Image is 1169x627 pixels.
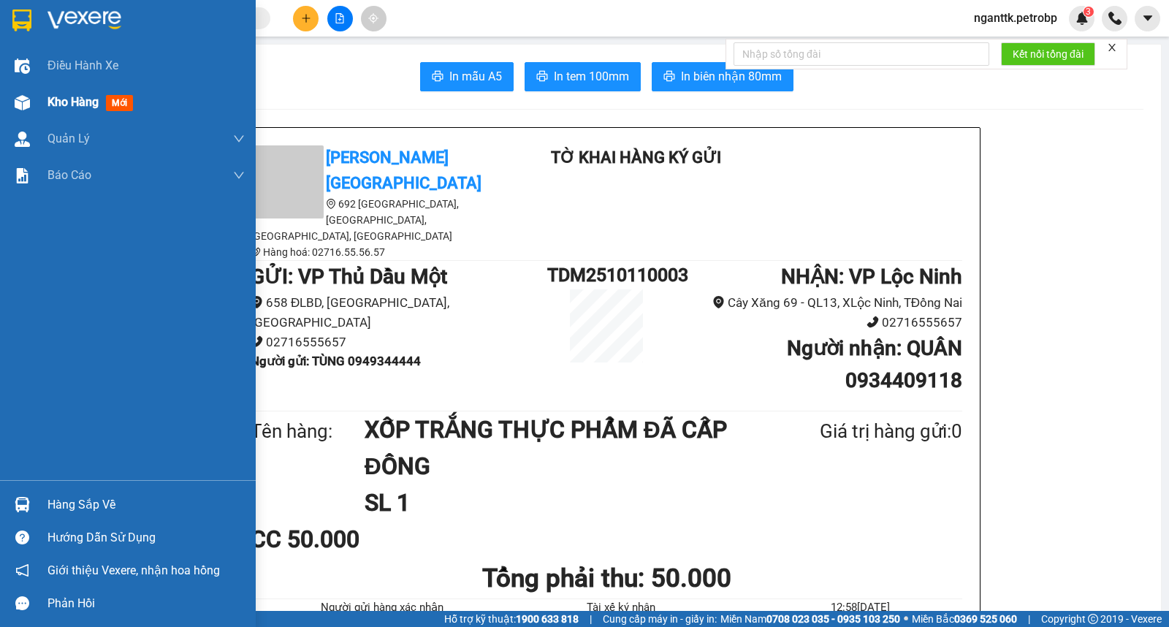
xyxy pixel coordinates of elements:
[326,148,481,192] b: [PERSON_NAME][GEOGRAPHIC_DATA]
[326,199,336,209] span: environment
[251,265,447,289] b: GỬI : VP Thủ Dầu Một
[547,261,666,289] h1: TDM2510110003
[47,527,245,549] div: Hướng dẫn sử dụng
[251,332,547,352] li: 02716555657
[365,484,749,521] h1: SL 1
[47,56,118,75] span: Điều hành xe
[15,95,30,110] img: warehouse-icon
[365,411,749,485] h1: XỐP TRẮNG THỰC PHẨM ĐÃ CẤP ĐÔNG
[1075,12,1089,25] img: icon-new-feature
[251,244,514,260] li: Hàng hoá: 02716.55.56.57
[251,521,485,558] div: CC 50.000
[233,133,245,145] span: down
[666,293,962,313] li: Cây Xăng 69 - QL13, XLộc Ninh, TĐồng Nai
[449,67,502,85] span: In mẫu A5
[536,70,548,84] span: printer
[554,67,629,85] span: In tem 100mm
[251,417,365,446] div: Tên hàng:
[1107,42,1117,53] span: close
[1086,7,1091,17] span: 3
[758,599,962,617] li: 12:58[DATE]
[47,494,245,516] div: Hàng sắp về
[251,558,962,598] h1: Tổng phải thu: 50.000
[444,611,579,627] span: Hỗ trợ kỹ thuật:
[525,62,641,91] button: printerIn tem 100mm
[15,58,30,74] img: warehouse-icon
[47,593,245,615] div: Phản hồi
[652,62,793,91] button: printerIn biên nhận 80mm
[1084,7,1094,17] sup: 3
[904,616,908,622] span: ⚪️
[432,70,443,84] span: printer
[301,13,311,23] span: plus
[663,70,675,84] span: printer
[666,313,962,332] li: 02716555657
[867,316,879,328] span: phone
[251,247,261,257] span: phone
[47,166,91,184] span: Báo cáo
[590,611,592,627] span: |
[519,599,723,617] li: Tài xế ký nhân
[954,613,1017,625] strong: 0369 525 060
[368,13,378,23] span: aim
[551,148,721,167] b: TỜ KHAI HÀNG KÝ GỬI
[335,13,345,23] span: file-add
[251,296,263,308] span: environment
[603,611,717,627] span: Cung cấp máy in - giấy in:
[12,9,31,31] img: logo-vxr
[420,62,514,91] button: printerIn mẫu A5
[781,265,962,289] b: NHẬN : VP Lộc Ninh
[912,611,1017,627] span: Miền Bắc
[293,6,319,31] button: plus
[962,9,1069,27] span: nganttk.petrobp
[280,599,484,617] li: Người gửi hàng xác nhận
[516,613,579,625] strong: 1900 633 818
[251,354,421,368] b: Người gửi : TÙNG 0949344444
[749,417,962,446] div: Giá trị hàng gửi: 0
[15,531,29,544] span: question-circle
[766,613,900,625] strong: 0708 023 035 - 0935 103 250
[15,132,30,147] img: warehouse-icon
[1108,12,1122,25] img: phone-icon
[361,6,387,31] button: aim
[15,497,30,512] img: warehouse-icon
[15,596,29,610] span: message
[1141,12,1154,25] span: caret-down
[681,67,782,85] span: In biên nhận 80mm
[720,611,900,627] span: Miền Nam
[1088,614,1098,624] span: copyright
[233,170,245,181] span: down
[47,129,90,148] span: Quản Lý
[1013,46,1084,62] span: Kết nối tổng đài
[1001,42,1095,66] button: Kết nối tổng đài
[712,296,725,308] span: environment
[787,336,962,392] b: Người nhận : QUÂN 0934409118
[251,293,547,332] li: 658 ĐLBD, [GEOGRAPHIC_DATA], [GEOGRAPHIC_DATA]
[47,95,99,109] span: Kho hàng
[327,6,353,31] button: file-add
[47,561,220,579] span: Giới thiệu Vexere, nhận hoa hồng
[1135,6,1160,31] button: caret-down
[15,168,30,183] img: solution-icon
[15,563,29,577] span: notification
[1028,611,1030,627] span: |
[251,335,263,348] span: phone
[106,95,133,111] span: mới
[734,42,989,66] input: Nhập số tổng đài
[251,196,514,244] li: 692 [GEOGRAPHIC_DATA], [GEOGRAPHIC_DATA], [GEOGRAPHIC_DATA], [GEOGRAPHIC_DATA]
